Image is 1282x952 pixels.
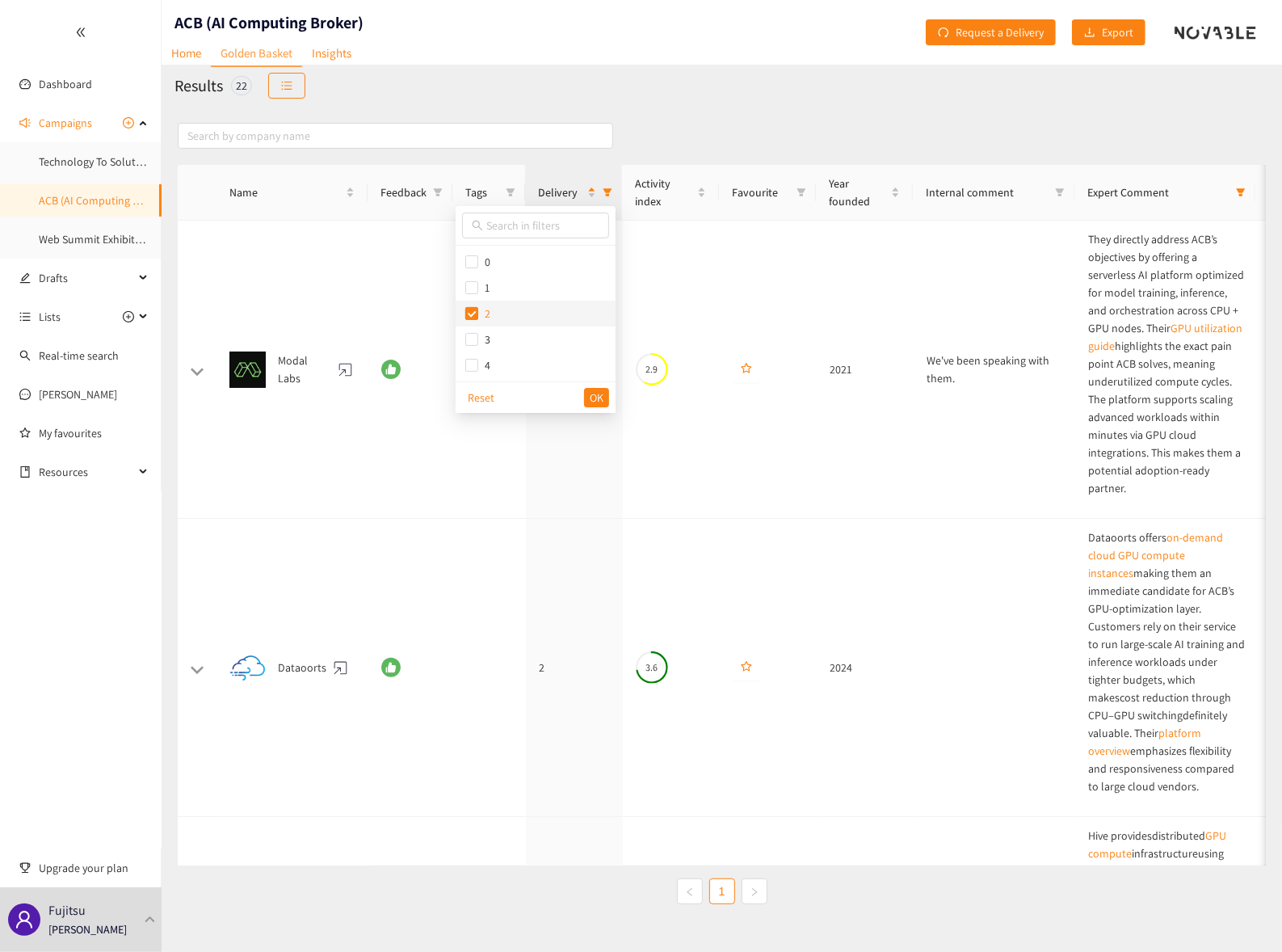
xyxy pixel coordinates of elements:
[39,107,92,139] span: Campaigns
[677,878,703,904] li: Previous Page
[793,180,809,204] span: filter
[385,662,397,673] span: like
[956,23,1044,41] span: Request a Delivery
[1102,23,1133,41] span: Export
[75,27,86,38] span: double-left
[229,650,266,686] img: Snapshot of the Company's website
[211,40,302,67] a: Golden Basket
[478,332,490,347] span: 3
[478,255,490,269] span: 0
[19,311,31,322] span: unordered-list
[380,183,427,201] span: Feedback
[741,363,752,376] span: star
[685,887,695,897] span: left
[742,878,767,904] li: Next Page
[1088,529,1246,795] p: Dataoorts offers making them an immediate candidate for ACB’s GPU-optimization layer. Customers r...
[162,40,211,65] a: Home
[19,466,31,478] span: book
[603,187,612,197] span: filter
[938,27,949,40] span: redo
[39,852,149,884] span: Upgrade your plan
[926,183,1049,201] span: Internal comment
[750,887,759,897] span: right
[926,19,1056,45] button: redoRequest a Delivery
[174,74,223,97] h2: Results
[742,878,767,904] button: right
[622,165,719,221] th: Activity index
[486,217,599,234] input: Search in filters
[1052,180,1068,204] span: filter
[123,311,134,322] span: plus-circle
[229,352,355,388] div: Modal Labs
[526,519,623,817] td: 2
[330,658,351,678] a: website
[817,519,914,817] td: 2024
[584,388,609,407] button: OK
[1236,187,1246,197] span: filter
[599,180,616,204] span: filter
[430,180,446,204] span: filter
[538,183,584,201] span: Delivery
[229,183,343,201] span: Name
[48,920,127,938] p: [PERSON_NAME]
[468,389,494,406] span: Reset
[797,187,806,197] span: filter
[465,183,499,201] span: Tags
[1087,183,1229,201] span: Expert Comment
[710,879,734,904] a: 1
[229,650,355,686] div: Dataoorts
[229,352,266,388] img: Snapshot of the Company's website
[478,306,490,321] span: 2
[1072,19,1145,45] button: downloadExport
[1088,230,1246,497] p: They directly address ACB’s objectives by offering a serverless AI platform optimized for model t...
[39,348,119,363] a: Real-time search
[1233,180,1249,204] span: filter
[178,123,613,149] input: Search by company name
[39,193,168,208] a: ACB (AI Computing Broker)
[635,175,694,210] span: Activity index
[829,175,888,210] span: Year founded
[677,878,703,904] button: left
[39,77,92,91] a: Dashboard
[590,389,603,406] span: OK
[174,11,364,34] h1: ACB (AI Computing Broker)
[15,910,34,929] span: user
[1055,187,1065,197] span: filter
[433,187,443,197] span: filter
[39,262,134,294] span: Drafts
[123,117,134,128] span: plus-circle
[709,878,735,904] li: 1
[48,900,86,920] p: Fujitsu
[927,353,1049,385] span: We've been speaking with them.
[502,180,519,204] span: filter
[478,280,490,295] span: 1
[732,183,790,201] span: Favourite
[816,165,913,221] th: Year founded
[1088,828,1226,861] span: distributed infrastructure
[506,187,515,197] span: filter
[636,364,668,374] span: 2.9
[19,117,31,128] span: sound
[1088,690,1231,722] span: cost reduction through CPU–GPU switching
[39,456,134,488] span: Resources
[281,80,292,93] span: unordered-list
[817,221,914,519] td: 2021
[462,388,500,407] button: Reset
[39,417,149,449] a: My favourites
[19,272,31,284] span: edit
[636,663,668,672] span: 3.6
[1084,27,1095,40] span: download
[1201,874,1282,952] iframe: Chat Widget
[385,364,397,375] span: like
[302,40,361,65] a: Insights
[472,220,483,231] span: search
[231,76,252,95] div: 22
[39,232,150,246] a: Web Summit Exhibitors
[733,655,760,680] button: star
[268,73,305,99] button: unordered-list
[733,356,760,382] button: star
[335,360,355,380] a: website
[1088,530,1223,580] a: on-demand cloud GPU compute instances
[478,358,490,373] span: 4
